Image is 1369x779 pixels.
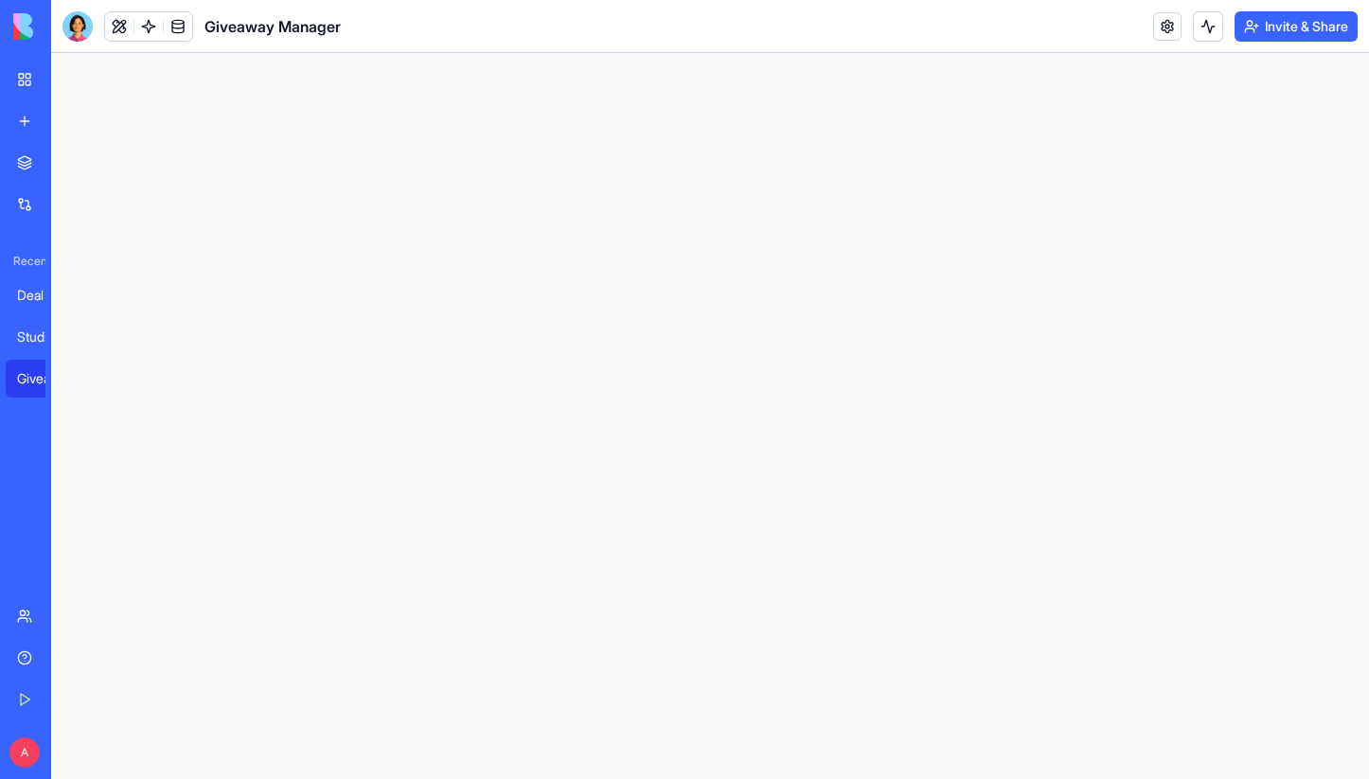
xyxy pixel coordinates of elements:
[9,737,40,768] span: A
[6,318,81,356] a: Studio Booking System
[17,328,70,346] div: Studio Booking System
[6,254,45,269] span: Recent
[6,360,81,398] a: Giveaway Manager
[1235,11,1358,42] button: Invite & Share
[13,13,131,40] img: logo
[204,15,341,38] span: Giveaway Manager
[17,369,70,388] div: Giveaway Manager
[6,276,81,314] a: Deal Pipeline Manager
[17,286,70,305] div: Deal Pipeline Manager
